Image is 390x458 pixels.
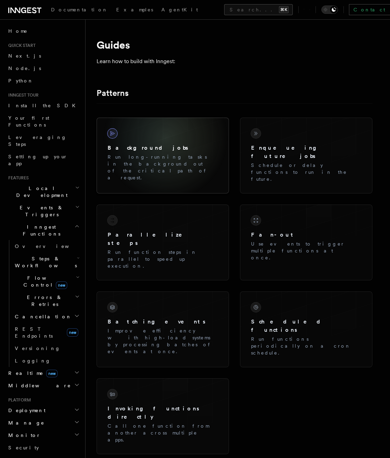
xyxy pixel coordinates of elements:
button: Realtimenew [6,367,81,379]
p: Run functions periodically on a cron schedule. [251,336,361,356]
span: Install the SDK [8,103,80,108]
span: Events & Triggers [6,204,75,218]
span: Python [8,78,33,83]
a: Scheduled functionsRun functions periodically on a cron schedule. [246,297,367,362]
span: Documentation [51,7,108,12]
span: Errors & Retries [12,294,75,308]
a: Documentation [47,2,112,19]
button: Steps & Workflows [12,252,81,272]
span: Next.js [8,53,41,59]
a: Background jobsRun long-running tasks in the background out of the critical path of a request. [102,123,223,187]
span: Features [6,175,29,181]
a: Invoking functions directlyCall one function from another across multiple apps. [102,384,223,449]
h3: Fan-out [251,231,361,239]
a: AgentKit [157,2,202,19]
button: Local Development [6,182,81,201]
a: Versioning [12,342,81,355]
span: new [56,281,67,289]
button: Manage [6,417,81,429]
p: Run function steps in parallel to speed up execution. [108,249,218,269]
p: Improve efficiency with high-load systems by processing batches of events at once. [108,327,218,355]
a: Batching eventsImprove efficiency with high-load systems by processing batches of events at once. [102,297,223,360]
a: Node.js [6,62,81,74]
a: Logging [12,355,81,367]
a: Examples [112,2,157,19]
span: Cancellation [12,313,72,320]
a: Enqueueing future jobsSchedule or delay functions to run in the future. [246,123,367,188]
button: Deployment [6,404,81,417]
span: AgentKit [161,7,198,12]
a: Your first Functions [6,112,81,131]
span: new [46,370,58,377]
h3: Parallelize steps [108,231,218,247]
p: Call one function from another across multiple apps. [108,422,218,443]
span: Inngest Functions [6,223,74,237]
a: Parallelize stepsRun function steps in parallel to speed up execution. [102,210,223,275]
span: Logging [15,358,51,364]
a: Home [6,25,81,37]
span: Quick start [6,43,36,48]
p: Schedule or delay functions to run in the future. [251,162,361,182]
span: Leveraging Steps [8,135,67,147]
a: REST Endpointsnew [12,323,81,342]
button: Search...⌘K [224,4,293,15]
a: Next.js [6,50,81,62]
span: Your first Functions [8,115,49,128]
h3: Invoking functions directly [108,405,218,421]
button: Events & Triggers [6,201,81,221]
span: Examples [116,7,153,12]
span: Flow Control [12,275,76,288]
span: Middleware [6,382,71,389]
h3: Background jobs [108,144,218,152]
a: Patterns [97,88,129,98]
h3: Scheduled functions [251,318,361,334]
button: Flow Controlnew [12,272,81,291]
span: Monitor [6,432,41,439]
span: Realtime [6,370,58,377]
h1: Guides [97,39,372,51]
button: Errors & Retries [12,291,81,310]
button: Middleware [6,379,81,392]
span: Deployment [6,407,46,414]
span: REST Endpoints [15,326,53,339]
span: Versioning [15,346,60,351]
button: Monitor [6,429,81,441]
span: Manage [6,419,44,426]
span: new [67,328,78,337]
span: Overview [15,243,86,249]
h3: Batching events [108,318,218,326]
span: Security [8,445,39,450]
button: Inngest Functions [6,221,81,240]
span: Steps & Workflows [12,255,77,269]
h3: Enqueueing future jobs [251,144,361,160]
span: Setting up your app [8,154,68,166]
a: Install the SDK [6,99,81,112]
span: Home [8,28,28,34]
kbd: ⌘K [279,6,289,13]
span: Platform [6,397,31,403]
a: Overview [12,240,81,252]
span: Inngest tour [6,92,39,98]
a: Setting up your app [6,150,81,170]
span: Local Development [6,185,75,199]
a: Security [6,441,81,454]
div: Inngest Functions [6,240,81,367]
span: Node.js [8,66,41,71]
button: Toggle dark mode [321,6,338,14]
a: Python [6,74,81,87]
a: Fan-outUse events to trigger multiple functions at once. [246,210,367,267]
p: Run long-running tasks in the background out of the critical path of a request. [108,153,218,181]
button: Cancellation [12,310,81,323]
a: Leveraging Steps [6,131,81,150]
p: Learn how to build with Inngest: [97,57,372,66]
p: Use events to trigger multiple functions at once. [251,240,361,261]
